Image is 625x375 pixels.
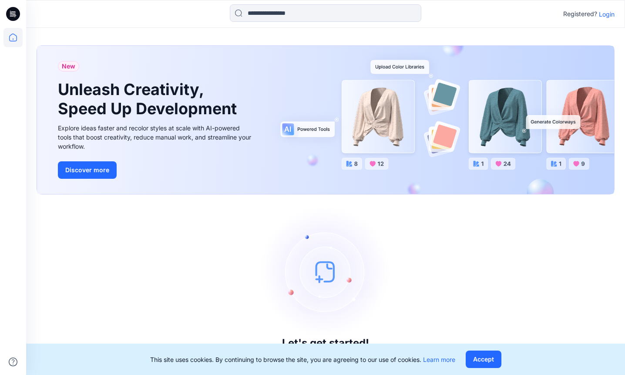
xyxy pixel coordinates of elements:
[58,161,117,179] button: Discover more
[150,355,455,364] p: This site uses cookies. By continuing to browse the site, you are agreeing to our use of cookies.
[58,123,254,151] div: Explore ideas faster and recolor styles at scale with AI-powered tools that boost creativity, red...
[599,10,615,19] p: Login
[58,161,254,179] a: Discover more
[260,206,391,337] img: empty-state-image.svg
[282,337,369,349] h3: Let's get started!
[466,351,501,368] button: Accept
[423,356,455,363] a: Learn more
[58,80,241,118] h1: Unleash Creativity, Speed Up Development
[563,9,597,19] p: Registered?
[62,61,75,72] span: New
